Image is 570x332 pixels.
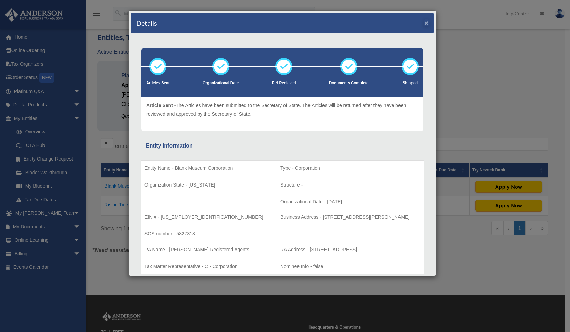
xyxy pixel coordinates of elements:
span: Article Sent - [146,103,176,108]
p: Entity Name - Blank Museum Corporation [144,164,273,173]
div: Entity Information [146,141,419,151]
p: Type - Corporation [280,164,420,173]
button: × [424,19,429,26]
p: Organization State - [US_STATE] [144,181,273,189]
p: Structure - [280,181,420,189]
p: Tax Matter Representative - C - Corporation [144,262,273,271]
p: Shipped [402,80,419,87]
h4: Details [136,18,157,28]
p: Nominee Info - false [280,262,420,271]
p: Articles Sent [146,80,169,87]
p: EIN Recieved [272,80,296,87]
p: Business Address - [STREET_ADDRESS][PERSON_NAME] [280,213,420,221]
p: Organizational Date [203,80,239,87]
p: EIN # - [US_EMPLOYER_IDENTIFICATION_NUMBER] [144,213,273,221]
p: Organizational Date - [DATE] [280,197,420,206]
p: RA Name - [PERSON_NAME] Registered Agents [144,245,273,254]
p: RA Address - [STREET_ADDRESS] [280,245,420,254]
p: Documents Complete [329,80,368,87]
p: SOS number - 5827318 [144,230,273,238]
p: The Articles have been submitted to the Secretary of State. The Articles will be returned after t... [146,101,419,118]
